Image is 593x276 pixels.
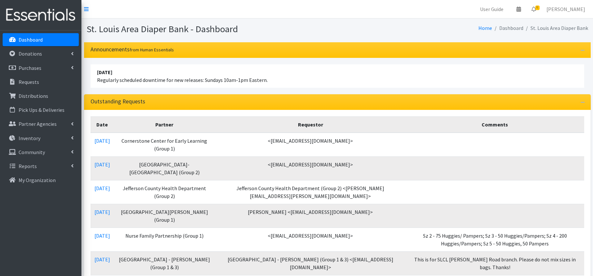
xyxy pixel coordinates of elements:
[215,204,406,228] td: [PERSON_NAME] <[EMAIL_ADDRESS][DOMAIN_NAME]>
[114,116,215,133] th: Partner
[3,174,79,187] a: My Organization
[3,33,79,46] a: Dashboard
[94,185,110,191] a: [DATE]
[3,117,79,130] a: Partner Agencies
[19,121,57,127] p: Partner Agencies
[19,50,42,57] p: Donations
[114,180,215,204] td: Jefferson County Health Department (Group 2)
[3,103,79,116] a: Pick Ups & Deliveries
[523,23,588,33] li: St. Louis Area Diaper Bank
[3,47,79,60] a: Donations
[19,149,45,155] p: Community
[215,133,406,157] td: <[EMAIL_ADDRESS][DOMAIN_NAME]>
[3,89,79,102] a: Distributions
[91,64,584,88] li: Regularly scheduled downtime for new releases: Sundays 10am-1pm Eastern.
[91,46,174,53] h3: Announcements
[475,3,509,16] a: User Guide
[3,61,79,74] a: Purchases
[3,4,79,26] img: HumanEssentials
[94,138,110,144] a: [DATE]
[114,251,215,275] td: [GEOGRAPHIC_DATA] - [PERSON_NAME] (Group 1 & 3)
[114,133,215,157] td: Cornerstone Center for Early Learning (Group 1)
[215,228,406,251] td: <[EMAIL_ADDRESS][DOMAIN_NAME]>
[94,209,110,215] a: [DATE]
[3,132,79,145] a: Inventory
[406,251,584,275] td: This is for SLCL [PERSON_NAME] Road branch. Please do not mix sizes in bags. Thanks!
[535,6,540,10] span: 6
[97,69,112,75] strong: [DATE]
[19,107,64,113] p: Pick Ups & Deliveries
[114,204,215,228] td: [GEOGRAPHIC_DATA][PERSON_NAME] (Group 1)
[94,161,110,168] a: [DATE]
[19,135,40,141] p: Inventory
[19,65,41,71] p: Purchases
[478,25,492,31] a: Home
[91,98,145,105] h3: Outstanding Requests
[215,180,406,204] td: Jefferson County Health Department (Group 2) <[PERSON_NAME][EMAIL_ADDRESS][PERSON_NAME][DOMAIN_NA...
[3,146,79,159] a: Community
[130,47,174,53] small: from Human Essentials
[215,251,406,275] td: [GEOGRAPHIC_DATA] - [PERSON_NAME] (Group 1 & 3) <[EMAIL_ADDRESS][DOMAIN_NAME]>
[215,156,406,180] td: <[EMAIL_ADDRESS][DOMAIN_NAME]>
[3,160,79,173] a: Reports
[19,177,56,183] p: My Organization
[114,156,215,180] td: [GEOGRAPHIC_DATA]-[GEOGRAPHIC_DATA] (Group 2)
[94,232,110,239] a: [DATE]
[94,256,110,263] a: [DATE]
[492,23,523,33] li: Dashboard
[19,79,39,85] p: Requests
[406,228,584,251] td: Sz 2 - 75 Huggies/ Pampers; Sz 3 - 50 Huggies/Pampers; Sz 4 - 200 Huggies/Pampers; Sz 5 - 50 Hugg...
[19,36,43,43] p: Dashboard
[87,23,335,35] h1: St. Louis Area Diaper Bank - Dashboard
[19,93,48,99] p: Distributions
[19,163,37,169] p: Reports
[3,75,79,88] a: Requests
[91,116,114,133] th: Date
[541,3,590,16] a: [PERSON_NAME]
[406,116,584,133] th: Comments
[526,3,541,16] a: 6
[215,116,406,133] th: Requestor
[114,228,215,251] td: Nurse Family Partnership (Group 1)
